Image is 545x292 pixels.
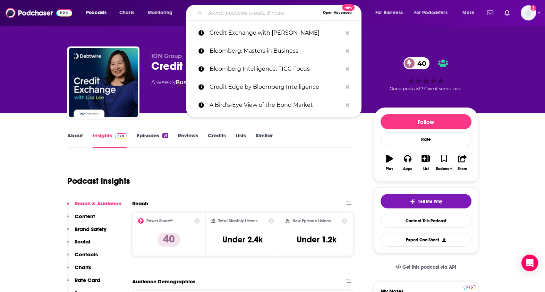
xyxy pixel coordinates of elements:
button: List [417,150,435,175]
span: Logged in as HaileeShanahan [521,5,536,20]
span: Tell Me Why [418,199,442,204]
h3: Under 1.2k [297,234,337,245]
button: open menu [410,7,458,18]
img: Credit Exchange with Lisa Lee [69,48,138,117]
p: Brand Safety [75,226,107,232]
img: Podchaser Pro [115,133,127,139]
button: Follow [381,114,471,129]
button: tell me why sparkleTell Me Why [381,194,471,208]
a: Lists [236,132,246,148]
div: Search podcasts, credits, & more... [193,5,368,21]
button: Open AdvancedNew [320,9,355,17]
button: Brand Safety [67,226,107,239]
h2: Power Score™ [146,218,173,223]
a: Show notifications dropdown [502,7,512,19]
button: open menu [81,7,116,18]
button: Bookmark [435,150,453,175]
span: For Podcasters [414,8,448,18]
h2: Audience Demographics [132,278,195,285]
p: 40 [157,233,180,247]
h2: Reach [132,200,148,207]
button: Charts [67,264,91,277]
h3: Under 2.4k [222,234,263,245]
a: Credit Exchange with [PERSON_NAME] [186,24,361,42]
div: A weekly podcast [151,78,278,87]
div: List [423,167,429,171]
p: Charts [75,264,91,270]
button: Show profile menu [521,5,536,20]
button: Rate Card [67,277,100,290]
button: Apps [399,150,417,175]
a: 40 [403,57,430,69]
a: Episodes31 [136,132,168,148]
span: For Business [375,8,403,18]
span: 40 [410,57,430,69]
a: A Bird's-Eye View of the Bond Market [186,96,361,114]
input: Search podcasts, credits, & more... [205,7,320,18]
button: Contacts [67,251,98,264]
div: Rate [381,132,471,146]
p: Content [75,213,95,220]
p: Credit Exchange with Lisa Lee [210,24,342,42]
button: open menu [458,7,483,18]
span: Charts [119,8,134,18]
button: open menu [371,7,411,18]
a: About [67,132,83,148]
h2: New Episode Listens [292,218,331,223]
span: Monitoring [148,8,172,18]
a: Business [176,79,201,86]
button: Reach & Audience [67,200,121,213]
button: Export One-Sheet [381,233,471,247]
img: tell me why sparkle [410,199,415,204]
svg: Add a profile image [530,5,536,11]
p: Social [75,238,90,245]
a: Reviews [178,132,198,148]
div: Share [458,167,467,171]
span: Get this podcast via API [402,264,456,270]
span: New [342,4,355,11]
div: Bookmark [436,167,452,171]
p: Bloomberg Intelligence: FICC Focus [210,60,342,78]
a: Contact This Podcast [381,214,471,227]
span: Podcasts [86,8,107,18]
a: Charts [115,7,138,18]
a: Pro website [463,284,476,290]
h1: Podcast Insights [67,176,130,186]
span: Good podcast? Give it some love! [390,86,462,91]
div: Open Intercom Messenger [521,255,538,271]
button: open menu [143,7,181,18]
a: Similar [256,132,273,148]
span: ION Group [151,53,182,59]
img: Podchaser Pro [463,285,476,290]
a: Bloomberg: Masters in Business [186,42,361,60]
button: Social [67,238,90,251]
div: 40Good podcast? Give it some love! [374,53,478,96]
span: More [462,8,474,18]
img: Podchaser - Follow, Share and Rate Podcasts [6,6,72,19]
button: Play [381,150,399,175]
div: 31 [162,133,168,138]
p: Rate Card [75,277,100,283]
img: User Profile [521,5,536,20]
div: Play [386,167,393,171]
p: A Bird's-Eye View of the Bond Market [210,96,342,114]
h2: Total Monthly Listens [218,218,257,223]
div: Apps [403,167,412,171]
a: Credits [208,132,226,148]
a: Get this podcast via API [390,259,462,276]
a: Show notifications dropdown [484,7,496,19]
span: Open Advanced [323,11,352,15]
a: Credit Edge by Bloomberg Intelligence [186,78,361,96]
p: Contacts [75,251,98,258]
button: Share [453,150,471,175]
a: Bloomberg Intelligence: FICC Focus [186,60,361,78]
p: Credit Edge by Bloomberg Intelligence [210,78,342,96]
p: Reach & Audience [75,200,121,207]
a: InsightsPodchaser Pro [93,132,127,148]
p: Bloomberg: Masters in Business [210,42,342,60]
button: Content [67,213,95,226]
